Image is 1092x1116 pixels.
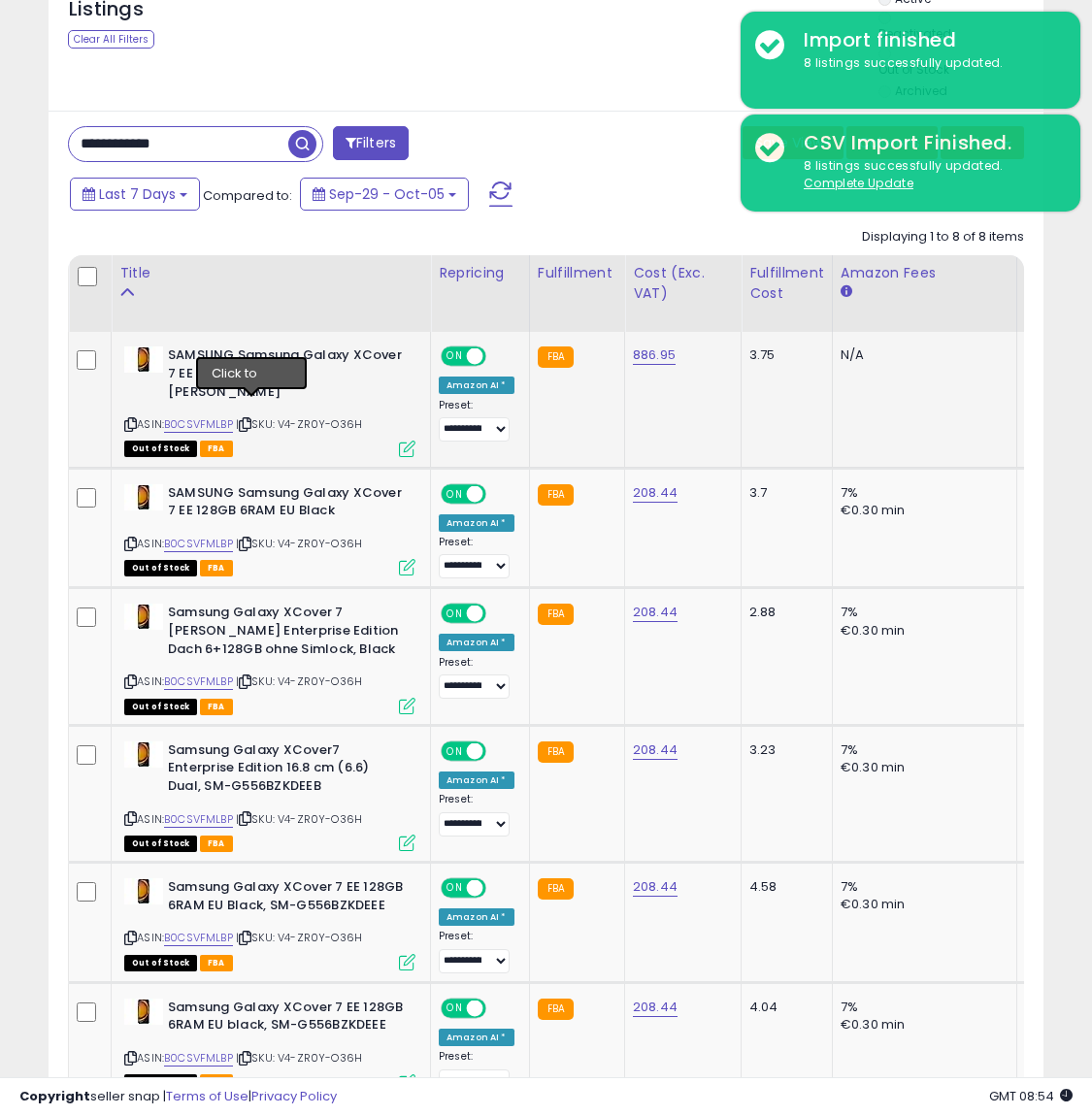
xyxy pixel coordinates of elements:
[124,560,197,576] span: All listings that are currently out of stock and unavailable for purchase on Amazon
[538,999,574,1020] small: FBA
[439,399,514,443] div: Preset:
[124,999,163,1025] img: 31LGc0LLsaL._SL40_.jpg
[439,536,514,579] div: Preset:
[841,502,1002,519] div: €0.30 min
[633,603,678,622] a: 208.44
[70,178,200,211] button: Last 7 Days
[439,1029,514,1046] div: Amazon AI *
[862,228,1024,246] div: Displaying 1 to 8 of 8 items
[538,604,574,625] small: FBA
[439,656,514,700] div: Preset:
[200,955,233,971] span: FBA
[439,263,521,283] div: Repricing
[841,346,1002,364] div: N/A
[236,673,362,689] span: | SKU: V4-ZR0Y-O36H
[789,157,1066,193] div: 8 listings successfully updated.
[749,346,817,364] div: 3.75
[483,1000,514,1016] span: OFF
[119,263,422,283] div: Title
[439,930,514,973] div: Preset:
[168,878,404,919] b: Samsung Galaxy XCover 7 EE 128GB 6RAM EU Black, SM-G556BZKDEEE
[124,346,415,454] div: ASIN:
[99,184,176,204] span: Last 7 Days
[841,1016,1002,1034] div: €0.30 min
[124,441,197,457] span: All listings that are currently out of stock and unavailable for purchase on Amazon
[333,126,409,160] button: Filters
[251,1087,337,1105] a: Privacy Policy
[200,699,233,715] span: FBA
[124,346,163,373] img: 31LGc0LLsaL._SL40_.jpg
[168,999,404,1039] b: Samsung Galaxy XCover 7 EE 128GB 6RAM EU black, SM-G556BZKDEEE
[124,836,197,852] span: All listings that are currently out of stock and unavailable for purchase on Amazon
[164,811,233,828] a: B0CSVFMLBP
[439,908,514,926] div: Amazon AI *
[124,955,197,971] span: All listings that are currently out of stock and unavailable for purchase on Amazon
[483,606,514,622] span: OFF
[841,999,1002,1016] div: 7%
[439,377,514,394] div: Amazon AI *
[749,484,817,502] div: 3.7
[789,26,1066,54] div: Import finished
[483,742,514,759] span: OFF
[124,604,163,630] img: 31LGc0LLsaL._SL40_.jpg
[236,536,362,551] span: | SKU: V4-ZR0Y-O36H
[443,742,467,759] span: ON
[841,622,1002,640] div: €0.30 min
[439,771,514,789] div: Amazon AI *
[124,999,415,1089] div: ASIN:
[989,1087,1073,1105] span: 2025-10-13 08:54 GMT
[124,484,163,510] img: 31LGc0LLsaL._SL40_.jpg
[439,793,514,837] div: Preset:
[236,416,362,432] span: | SKU: V4-ZR0Y-O36H
[124,484,415,574] div: ASIN:
[841,263,1009,283] div: Amazon Fees
[124,604,415,711] div: ASIN:
[236,811,362,827] span: | SKU: V4-ZR0Y-O36H
[538,741,574,763] small: FBA
[164,536,233,552] a: B0CSVFMLBP
[443,348,467,365] span: ON
[200,441,233,457] span: FBA
[633,877,678,897] a: 208.44
[164,1050,233,1067] a: B0CSVFMLBP
[841,283,852,301] small: Amazon Fees.
[749,741,817,759] div: 3.23
[841,759,1002,776] div: €0.30 min
[164,416,233,433] a: B0CSVFMLBP
[164,930,233,946] a: B0CSVFMLBP
[633,740,678,760] a: 208.44
[236,1050,362,1066] span: | SKU: V4-ZR0Y-O36H
[483,880,514,897] span: OFF
[749,604,817,621] div: 2.88
[200,836,233,852] span: FBA
[439,514,514,532] div: Amazon AI *
[633,263,733,304] div: Cost (Exc. VAT)
[789,54,1066,73] div: 8 listings successfully updated.
[749,878,817,896] div: 4.58
[538,346,574,368] small: FBA
[538,878,574,900] small: FBA
[483,485,514,502] span: OFF
[804,175,913,191] u: Complete Update
[841,604,1002,621] div: 7%
[168,604,404,663] b: Samsung Galaxy XCover 7 [PERSON_NAME] Enterprise Edition Dach 6+128GB ohne Simlock, Black
[841,896,1002,913] div: €0.30 min
[168,484,404,525] b: SAMSUNG Samsung Galaxy XCover 7 EE 128GB 6RAM EU Black
[633,998,678,1017] a: 208.44
[300,178,469,211] button: Sep-29 - Oct-05
[841,484,1002,502] div: 7%
[443,880,467,897] span: ON
[443,1000,467,1016] span: ON
[168,741,404,801] b: Samsung Galaxy XCover7 Enterprise Edition 16.8 cm (6.6) Dual, SM-G556BZKDEEB
[443,485,467,502] span: ON
[200,560,233,576] span: FBA
[483,348,514,365] span: OFF
[124,699,197,715] span: All listings that are currently out of stock and unavailable for purchase on Amazon
[439,634,514,651] div: Amazon AI *
[538,263,616,283] div: Fulfillment
[841,741,1002,759] div: 7%
[749,999,817,1016] div: 4.04
[168,346,404,406] b: SAMSUNG Samsung Galaxy XCover 7 EE 128 GB 6RAM EU [PERSON_NAME]
[633,483,678,503] a: 208.44
[164,673,233,690] a: B0CSVFMLBP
